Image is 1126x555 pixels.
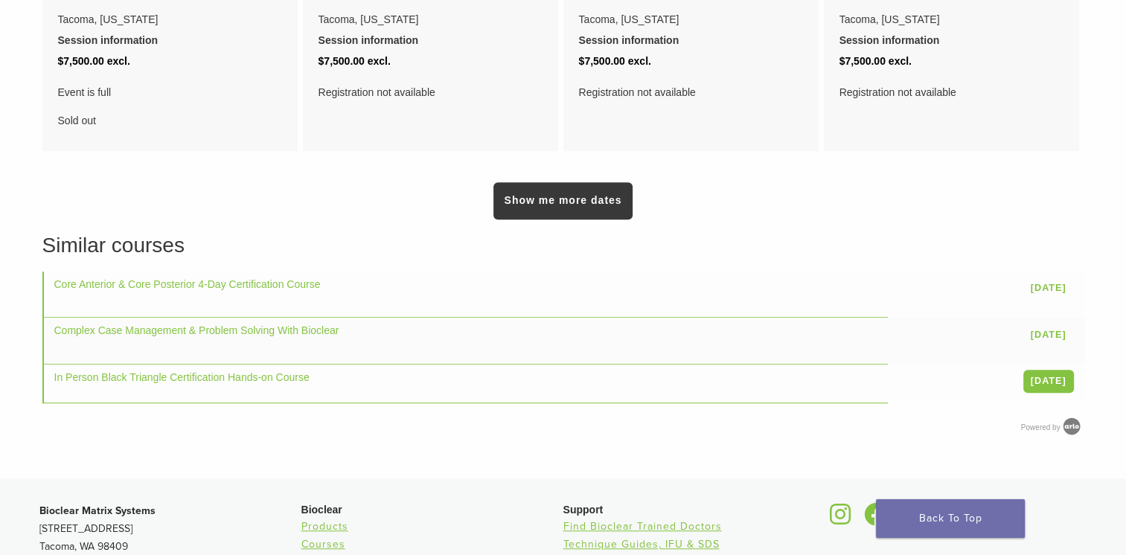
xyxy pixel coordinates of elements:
a: Core Anterior & Core Posterior 4-Day Certification Course [54,278,321,290]
div: Registration not available [319,82,543,103]
span: $7,500.00 [579,55,625,67]
a: Bioclear [825,512,857,527]
div: Tacoma, [US_STATE] [319,9,543,30]
span: Event is full [58,82,282,103]
img: Arlo training & Event Software [1061,415,1083,437]
div: Tacoma, [US_STATE] [839,9,1063,30]
span: excl. [628,55,651,67]
a: [DATE] [1023,323,1074,346]
a: Technique Guides, IFU & SDS [563,538,720,551]
div: Tacoma, [US_STATE] [58,9,282,30]
a: In Person Black Triangle Certification Hands-on Course [54,371,310,383]
a: Products [301,520,348,533]
div: Registration not available [839,82,1063,103]
div: Session information [58,30,282,51]
span: excl. [368,55,391,67]
a: Find Bioclear Trained Doctors [563,520,722,533]
a: Bioclear [860,512,894,527]
div: Session information [839,30,1063,51]
a: Complex Case Management & Problem Solving With Bioclear [54,324,339,336]
a: Back To Top [876,499,1025,538]
a: Show me more dates [493,182,632,219]
a: Powered by [1021,423,1084,432]
div: Session information [579,30,803,51]
a: [DATE] [1023,277,1074,300]
a: [DATE] [1023,370,1074,393]
span: excl. [107,55,130,67]
div: Tacoma, [US_STATE] [579,9,803,30]
span: $7,500.00 [319,55,365,67]
span: $7,500.00 [58,55,104,67]
div: Sold out [58,82,282,131]
span: $7,500.00 [839,55,886,67]
div: Session information [319,30,543,51]
a: Courses [301,538,345,551]
span: excl. [889,55,912,67]
h3: Similar courses [42,230,1084,261]
span: Bioclear [301,504,342,516]
span: Support [563,504,604,516]
div: Registration not available [579,82,803,103]
strong: Bioclear Matrix Systems [39,504,156,517]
